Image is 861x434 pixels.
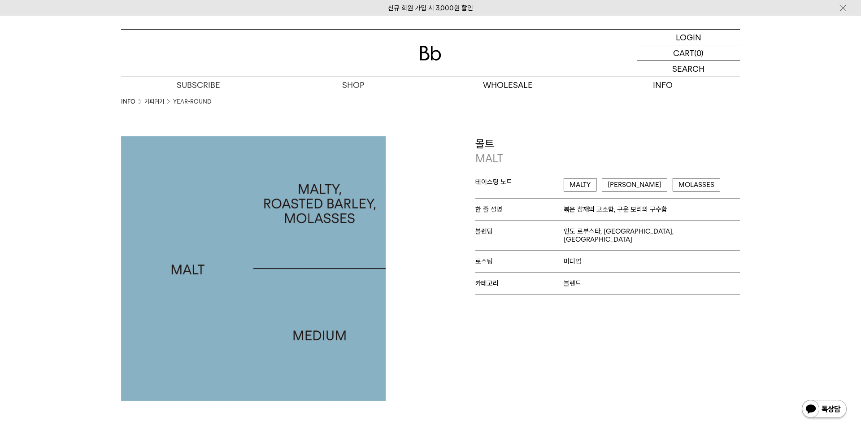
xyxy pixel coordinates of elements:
img: 로고 [420,46,441,61]
a: SUBSCRIBE [121,77,276,93]
li: INFO [121,97,144,106]
span: 인도 로부스타, [GEOGRAPHIC_DATA], [GEOGRAPHIC_DATA] [564,227,740,243]
span: MOLASSES [673,178,720,191]
a: CART (0) [637,45,740,61]
span: 미디엄 [564,257,581,265]
a: YEAR-ROUND [173,97,211,106]
p: MALT [475,151,740,166]
a: SHOP [276,77,430,93]
p: WHOLESALE [430,77,585,93]
a: 신규 회원 가입 시 3,000원 할인 [388,4,473,12]
a: 커피위키 [144,97,164,106]
span: [PERSON_NAME] [602,178,667,191]
p: LOGIN [676,30,701,45]
a: LOGIN [637,30,740,45]
p: 몰트 [475,136,740,166]
span: 테이스팅 노트 [475,178,564,186]
span: 블렌딩 [475,227,564,235]
img: 카카오톡 채널 1:1 채팅 버튼 [801,399,848,421]
span: 블렌드 [564,279,581,287]
span: 카테고리 [475,279,564,287]
span: MALTY [564,178,596,191]
p: SEARCH [672,61,704,77]
p: (0) [694,45,704,61]
span: 로스팅 [475,257,564,265]
span: 볶은 참깨의 고소함, 구운 보리의 구수함 [564,205,667,213]
p: INFO [585,77,740,93]
span: 한 줄 설명 [475,205,564,213]
img: 몰트MALT [121,136,386,401]
p: CART [673,45,694,61]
